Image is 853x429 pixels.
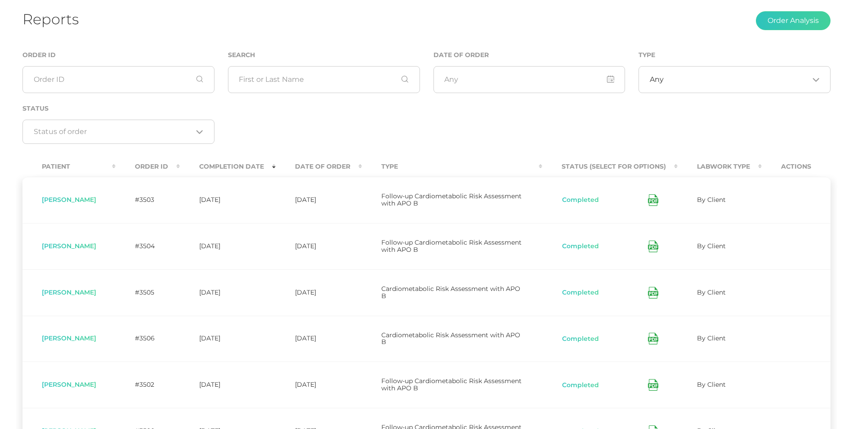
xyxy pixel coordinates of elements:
label: Type [639,51,655,59]
span: [PERSON_NAME] [42,196,96,204]
td: #3506 [116,316,180,362]
td: #3505 [116,269,180,316]
span: Cardiometabolic Risk Assessment with APO B [381,331,520,346]
label: Search [228,51,255,59]
input: Search for option [664,75,809,84]
th: Type : activate to sort column ascending [362,156,542,177]
td: [DATE] [180,223,276,269]
td: [DATE] [180,269,276,316]
span: [PERSON_NAME] [42,334,96,342]
th: Order ID : activate to sort column ascending [116,156,180,177]
span: [PERSON_NAME] [42,380,96,389]
span: Any [650,75,664,84]
input: Any [433,66,625,93]
td: #3502 [116,362,180,408]
span: Cardiometabolic Risk Assessment with APO B [381,285,520,300]
td: [DATE] [276,177,362,223]
button: Completed [562,242,599,251]
td: [DATE] [180,177,276,223]
span: By Client [697,288,726,296]
td: [DATE] [180,316,276,362]
span: [PERSON_NAME] [42,288,96,296]
button: Completed [562,335,599,344]
label: Date of Order [433,51,489,59]
div: Search for option [22,120,214,144]
label: Status [22,105,49,112]
td: [DATE] [276,269,362,316]
span: [PERSON_NAME] [42,242,96,250]
span: By Client [697,242,726,250]
td: [DATE] [276,223,362,269]
button: Order Analysis [756,11,831,30]
input: Search for option [34,127,193,136]
td: [DATE] [180,362,276,408]
button: Completed [562,288,599,297]
div: Search for option [639,66,831,93]
td: [DATE] [276,316,362,362]
button: Completed [562,196,599,205]
td: [DATE] [276,362,362,408]
span: Follow-up Cardiometabolic Risk Assessment with APO B [381,238,522,254]
span: By Client [697,196,726,204]
th: Status (Select for Options) : activate to sort column ascending [542,156,678,177]
th: Actions [762,156,831,177]
th: Date Of Order : activate to sort column ascending [276,156,362,177]
th: Completion Date : activate to sort column ascending [180,156,276,177]
input: Order ID [22,66,214,93]
td: #3503 [116,177,180,223]
input: First or Last Name [228,66,420,93]
span: Follow-up Cardiometabolic Risk Assessment with APO B [381,192,522,207]
span: By Client [697,334,726,342]
h1: Reports [22,10,79,28]
span: Follow-up Cardiometabolic Risk Assessment with APO B [381,377,522,392]
td: #3504 [116,223,180,269]
label: Order ID [22,51,56,59]
button: Completed [562,381,599,390]
span: By Client [697,380,726,389]
th: Patient : activate to sort column ascending [22,156,116,177]
th: Labwork Type : activate to sort column ascending [678,156,762,177]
